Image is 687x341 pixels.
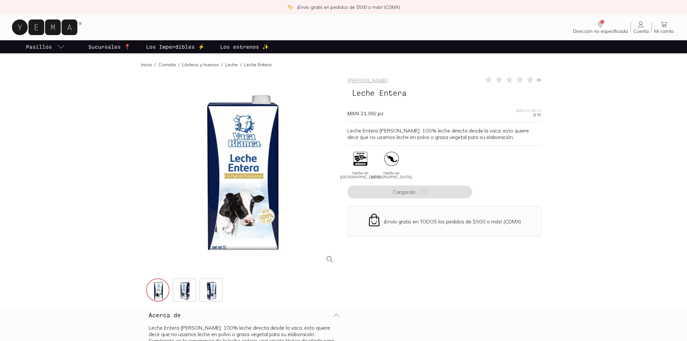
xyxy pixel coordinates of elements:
[173,279,197,302] img: vaca-blanca-entera-lateral1_83bdbaec-7422-49ef-8adf-1f0486403f17=fwebp-q70-w256
[225,62,238,68] a: Leche
[573,28,628,34] span: Dirección no especificada
[652,20,677,34] a: Mi carrito
[147,279,170,302] img: vaca-blanca-entera-frente_5700b8f9-c438-4a94-8ac6-97e4dd6acb1c=fwebp-q70-w256
[353,151,368,167] img: hecho-en-mexico_be968a7e-d89d-4421-bc8c-fa5fcc93e184=fwebp-q70-w96
[384,151,399,167] img: artboard-3-copy-22x_c9daec04-8bad-4784-930e-66672e948571=fwebp-q70-w96
[287,4,293,10] img: check
[219,40,270,53] a: Los estrenos ✨
[297,4,400,10] p: ¡Envío gratis en pedidos de $500 o más! (CDMX)
[371,171,412,179] span: Hecho en [GEOGRAPHIC_DATA]
[176,61,182,68] span: /
[631,20,651,34] a: Cuenta
[367,213,381,227] img: Envío
[220,43,269,51] p: Los estrenos ✨
[158,62,176,68] a: Comida
[347,127,541,140] p: Leche Entera [PERSON_NAME]. 100% leche directa desde la vaca, esto quiere decir que no usamos lec...
[149,311,181,319] h3: Acerca de
[537,78,541,82] span: ( 0 )
[238,61,244,68] span: /
[219,61,225,68] span: /
[152,61,158,68] span: /
[88,43,131,51] p: Sucursales 📍
[182,62,219,68] a: Lácteos y huevos
[25,40,66,53] a: pasillo-todos-link
[654,28,674,34] span: Mi carrito
[200,279,223,302] img: vaca-blanca-entera-lateral2_48bd7c8f-4a9e-4139-a3a6-9786aee8441e=fwebp-q70-w256
[87,40,132,53] a: Sucursales 📍
[633,28,649,34] span: Cuenta
[516,109,541,113] span: MXN 21.00 / lt
[347,77,388,83] a: [PERSON_NAME]
[347,110,383,117] span: MXN 21.00 / pz
[347,185,472,198] button: Cargando...
[340,171,381,179] span: Hecho en [GEOGRAPHIC_DATA]
[384,218,521,225] p: ¡Envío gratis en TODOS los pedidos de $500 o más! (CDMX)
[141,62,152,68] a: Inicio
[570,20,631,34] a: Dirección no especificada
[244,61,271,68] p: Leche Entera
[347,87,411,99] span: Leche Entera
[146,43,205,51] p: Los Imperdibles ⚡️
[145,40,206,53] a: Los Imperdibles ⚡️
[533,113,541,117] span: (1 lt)
[26,43,52,51] p: Pasillos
